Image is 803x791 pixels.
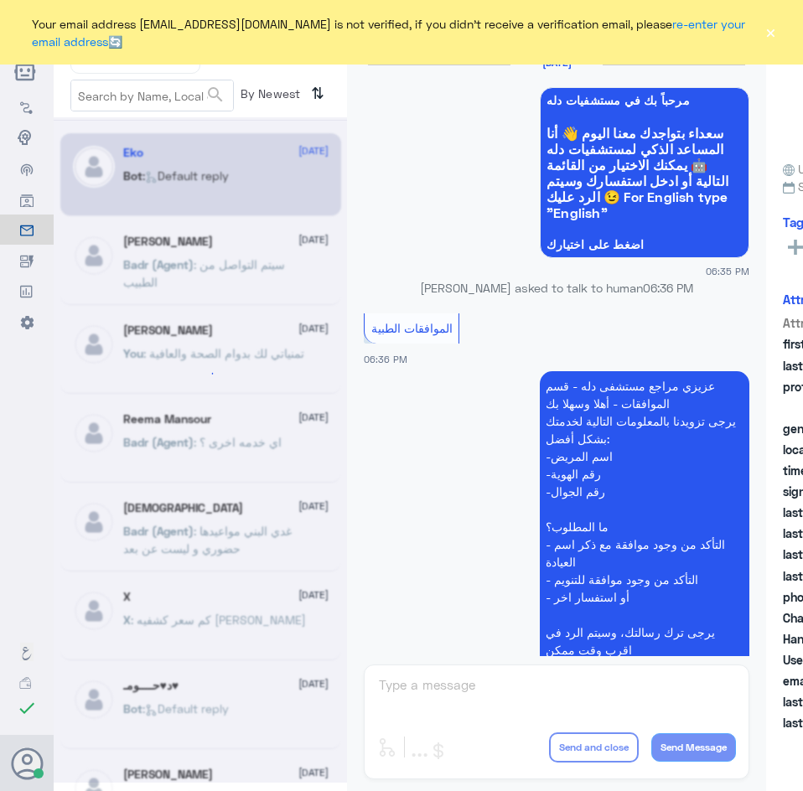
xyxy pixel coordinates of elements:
[763,24,778,41] button: ×
[547,238,743,251] span: اضغط على اختيارك
[706,264,749,278] span: 06:35 PM
[549,732,639,763] button: Send and close
[32,15,757,50] span: Your email address [EMAIL_ADDRESS][DOMAIN_NAME] is not verified, if you didn't receive a verifica...
[71,80,233,111] input: Search by Name, Local etc…
[186,359,215,388] div: loading...
[364,279,749,297] p: [PERSON_NAME] asked to talk to human
[17,698,37,718] i: check
[651,733,736,762] button: Send Message
[205,81,225,109] button: search
[547,94,743,107] span: مرحباً بك في مستشفيات دله
[234,80,304,113] span: By Newest
[32,17,745,49] a: re-enter your email address
[643,281,693,295] span: 06:36 PM
[547,125,743,220] span: سعداء بتواجدك معنا اليوم 👋 أنا المساعد الذكي لمستشفيات دله 🤖 يمكنك الاختيار من القائمة التالية أو...
[311,80,324,107] i: ⇅
[11,747,43,779] button: Avatar
[371,321,453,335] span: الموافقات الطبية
[364,354,407,364] span: 06:36 PM
[205,85,225,105] span: search
[540,371,749,700] p: 4/8/2025, 6:36 PM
